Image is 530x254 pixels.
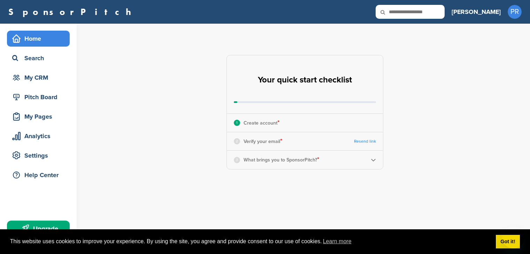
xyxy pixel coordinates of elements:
[10,236,490,247] span: This website uses cookies to improve your experience. By using the site, you agree and provide co...
[10,130,70,142] div: Analytics
[496,235,520,249] a: dismiss cookie message
[452,4,501,19] a: [PERSON_NAME]
[7,167,70,183] a: Help Center
[10,91,70,103] div: Pitch Board
[7,221,70,237] a: Upgrade
[10,71,70,84] div: My CRM
[234,138,240,144] div: 2
[244,155,319,164] p: What brings you to SponsorPitch?
[7,89,70,105] a: Pitch Board
[7,148,70,164] a: Settings
[244,137,282,146] p: Verify your email
[10,169,70,181] div: Help Center
[7,50,70,66] a: Search
[234,120,240,126] div: 1
[244,118,279,127] p: Create account
[10,222,70,235] div: Upgrade
[10,110,70,123] div: My Pages
[502,226,524,248] iframe: Button to launch messaging window
[322,236,353,247] a: learn more about cookies
[7,109,70,125] a: My Pages
[7,31,70,47] a: Home
[452,7,501,17] h3: [PERSON_NAME]
[234,157,240,163] div: 3
[10,149,70,162] div: Settings
[371,157,376,162] img: Checklist arrow 2
[7,128,70,144] a: Analytics
[508,5,522,19] span: PR
[354,139,376,144] a: Resend link
[10,32,70,45] div: Home
[10,52,70,64] div: Search
[7,70,70,86] a: My CRM
[258,72,352,88] h2: Your quick start checklist
[8,7,136,16] a: SponsorPitch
